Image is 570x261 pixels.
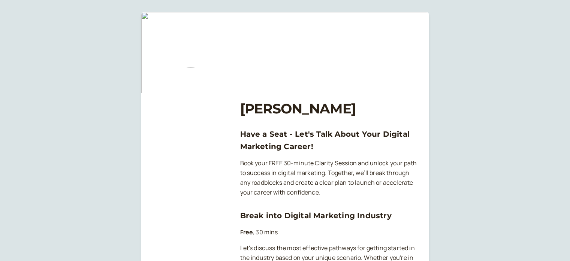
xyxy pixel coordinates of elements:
[240,228,417,237] p: , 30 mins
[240,101,417,117] h1: [PERSON_NAME]
[240,158,417,198] p: Book your FREE 30-minute Clarity Session and unlock your path to success in digital marketing. To...
[240,228,253,236] b: Free
[240,211,392,220] a: Break into Digital Marketing Industry
[240,128,417,152] h3: Have a Seat - Let's Talk About Your Digital Marketing Career!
